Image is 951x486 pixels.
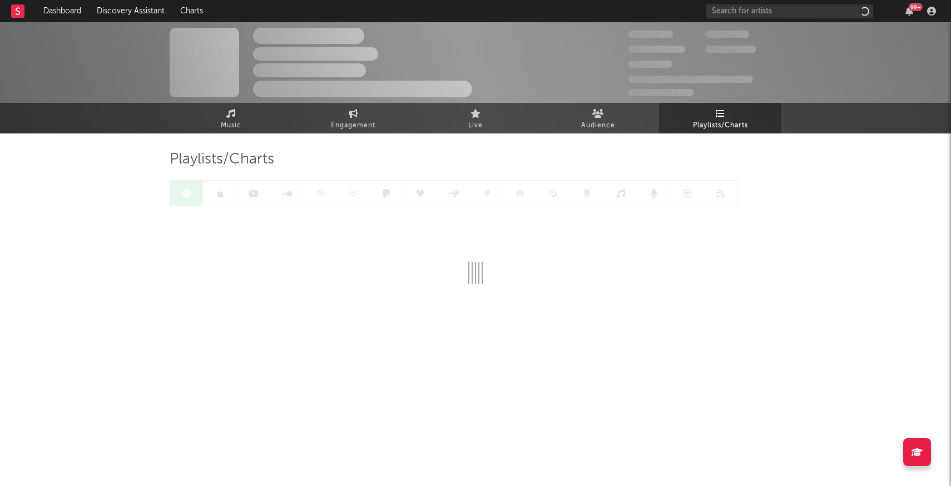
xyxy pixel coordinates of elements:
[628,46,685,53] span: 50.000.000
[628,61,672,68] span: 100.000
[705,31,749,38] span: 100.000
[628,31,673,38] span: 300.000
[468,119,483,132] span: Live
[537,103,659,133] a: Audience
[628,76,753,83] span: 50.000.000 Monthly Listeners
[705,46,756,53] span: 1.000.000
[909,3,923,11] div: 99 +
[170,103,292,133] a: Music
[628,89,694,96] span: Jump Score: 85.0
[331,119,375,132] span: Engagement
[581,119,615,132] span: Audience
[659,103,781,133] a: Playlists/Charts
[706,4,873,18] input: Search for artists
[414,103,537,133] a: Live
[170,153,274,166] span: Playlists/Charts
[905,7,913,16] button: 99+
[292,103,414,133] a: Engagement
[693,119,748,132] span: Playlists/Charts
[221,119,241,132] span: Music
